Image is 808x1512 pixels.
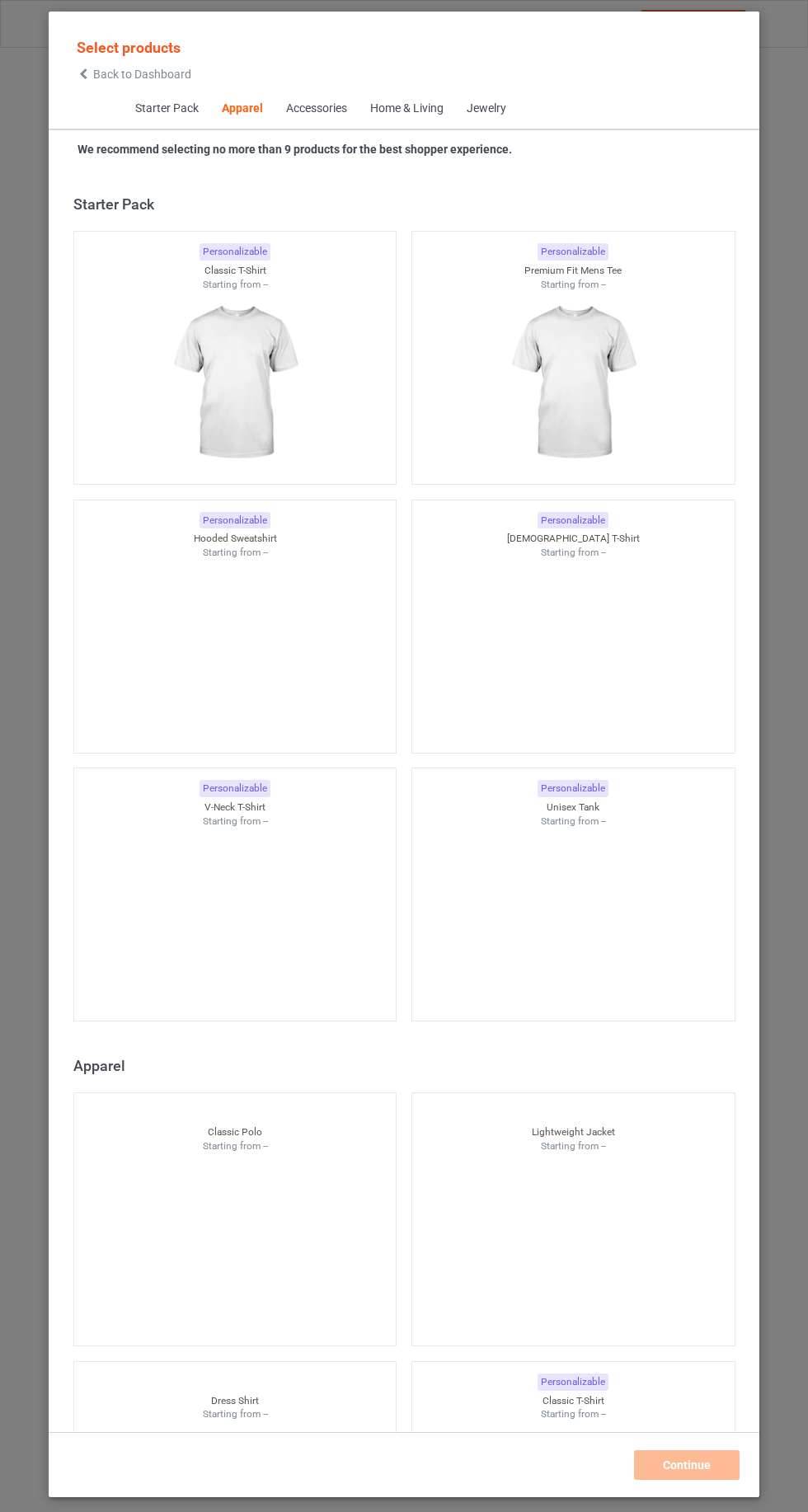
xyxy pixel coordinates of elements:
[74,278,397,292] div: Starting from --
[499,560,646,744] img: regular.jpg
[200,780,270,797] div: Personalizable
[412,1139,735,1153] div: Starting from --
[466,101,505,117] div: Jewelry
[73,1056,743,1075] div: Apparel
[74,815,397,829] div: Starting from --
[538,512,608,529] div: Personalizable
[74,546,397,560] div: Starting from --
[161,560,308,744] img: regular.jpg
[412,1407,735,1421] div: Starting from --
[412,264,735,278] div: Premium Fit Mens Tee
[74,264,397,278] div: Classic T-Shirt
[221,101,262,117] div: Apparel
[412,1125,735,1139] div: Lightweight Jacket
[161,291,308,476] img: regular.jpg
[161,1153,308,1337] img: regular.jpg
[412,532,735,546] div: [DEMOGRAPHIC_DATA] T-Shirt
[412,1394,735,1408] div: Classic T-Shirt
[74,1394,397,1408] div: Dress Shirt
[412,278,735,292] div: Starting from --
[74,801,397,815] div: V-Neck T-Shirt
[74,532,397,546] div: Hooded Sweatshirt
[74,1125,397,1139] div: Classic Polo
[538,780,608,797] div: Personalizable
[74,1139,397,1153] div: Starting from --
[123,89,209,129] span: Starter Pack
[538,243,608,261] div: Personalizable
[73,195,743,214] div: Starter Pack
[369,101,443,117] div: Home & Living
[499,291,646,476] img: regular.jpg
[412,546,735,560] div: Starting from --
[499,828,646,1012] img: regular.jpg
[200,512,270,529] div: Personalizable
[499,1153,646,1337] img: regular.jpg
[78,143,512,156] strong: We recommend selecting no more than 9 products for the best shopper experience.
[93,68,191,81] span: Back to Dashboard
[77,39,181,56] span: Select products
[200,243,270,261] div: Personalizable
[285,101,346,117] div: Accessories
[412,801,735,815] div: Unisex Tank
[538,1373,608,1391] div: Personalizable
[412,815,735,829] div: Starting from --
[74,1407,397,1421] div: Starting from --
[161,828,308,1012] img: regular.jpg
